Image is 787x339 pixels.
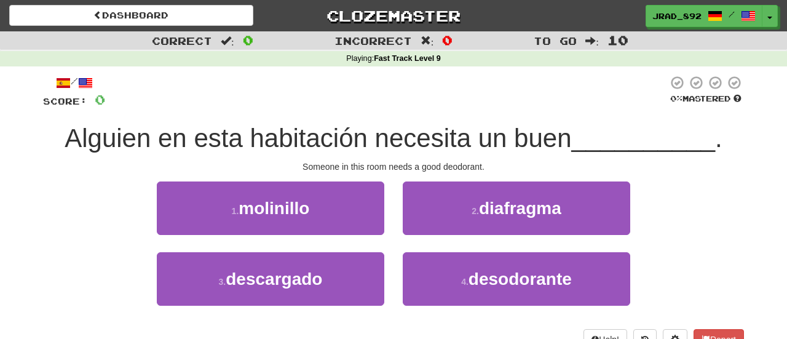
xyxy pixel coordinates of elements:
span: molinillo [239,199,309,218]
span: diafragma [479,199,561,218]
span: Score: [43,96,87,106]
span: 0 [243,33,253,47]
a: Dashboard [9,5,253,26]
span: 0 % [670,94,682,103]
button: 3.descargado [157,252,384,306]
span: To go [534,34,577,47]
a: Clozemaster [272,5,516,26]
span: jrad_892 [652,10,702,22]
span: : [221,36,234,46]
a: jrad_892 / [646,5,762,27]
button: 4.desodorante [403,252,630,306]
span: 0 [95,92,105,107]
span: / [729,10,735,18]
span: descargado [226,269,322,289]
span: __________ [572,124,716,153]
small: 3 . [219,277,226,287]
span: 10 [607,33,628,47]
button: 1.molinillo [157,181,384,235]
div: Someone in this room needs a good deodorant. [43,161,744,173]
span: : [421,36,434,46]
div: / [43,75,105,90]
button: 2.diafragma [403,181,630,235]
small: 2 . [472,206,479,216]
small: 1 . [232,206,239,216]
strong: Fast Track Level 9 [374,54,441,63]
span: Incorrect [334,34,412,47]
span: desodorante [469,269,572,289]
div: Mastered [668,94,744,105]
span: 0 [442,33,453,47]
span: Correct [152,34,212,47]
small: 4 . [461,277,469,287]
span: . [715,124,722,153]
span: Alguien en esta habitación necesita un buen [65,124,571,153]
span: : [585,36,599,46]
